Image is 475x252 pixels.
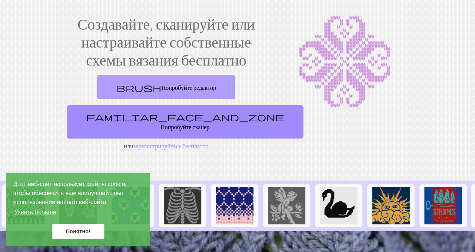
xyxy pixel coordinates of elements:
[14,209,56,215] font: Узнать больше
[6,173,150,246] div: согласие на использование cookie
[159,184,206,227] button: Новый Пискель-1.png (2).png
[263,184,310,227] button: ангельская практика
[367,184,415,227] button: IMG_8664.jpeg
[13,207,57,218] a: узнать больше о файлах cookie
[419,201,467,208] a: Сардины в банке
[133,142,208,149] a: зарегистрируйтесь бесплатно
[424,187,462,224] img: Сардины в банке
[211,184,258,227] button: Идея
[320,187,357,224] img: IMG_0291.jpeg
[419,184,467,227] button: Сардины в банке
[161,84,216,91] font: Попробуйте редактор
[159,201,206,208] a: Новый Пискель-1.png (2).png
[52,224,104,239] a: отклонить сообщение о cookie
[13,181,127,205] font: Этот веб-сайт использует файлы cookie, чтобы обеспечить вам наилучший опыт использования нашего в...
[124,142,133,149] font: или
[315,184,362,227] button: IMG_0291.jpeg
[263,201,310,208] a: ангельская практика
[367,201,415,208] a: IMG_8664.jpeg
[315,201,362,208] a: IMG_0291.jpeg
[164,187,201,224] img: Новый Пискель-1.png (2).png
[211,201,258,208] a: Идея
[67,105,303,139] a: Попробуйте сканер
[278,15,412,109] img: Пример диаграммы
[268,187,305,224] img: ангельская практика
[216,187,253,224] img: Идея
[2,201,50,208] a: узор
[2,184,50,227] button: узор
[372,187,410,224] img: IMG_8664.jpeg
[97,75,235,99] a: Попробуйте редактор
[86,112,284,122] span: familiar_face_and_zone
[116,82,161,93] span: brush
[77,15,255,69] font: Создавайте, сканируйте или настраивайте собственные схемы вязания бесплатно
[66,228,90,234] font: Понятно!
[160,123,210,130] font: Попробуйте сканер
